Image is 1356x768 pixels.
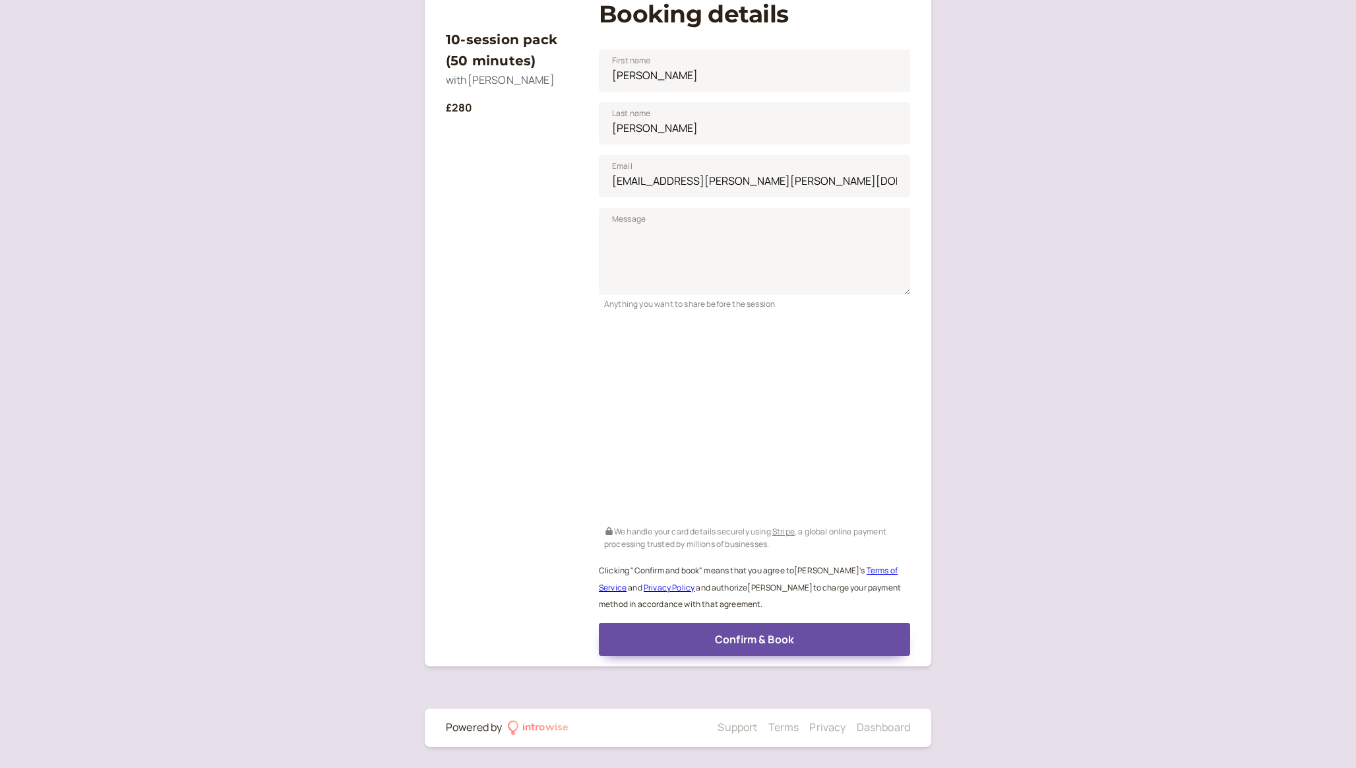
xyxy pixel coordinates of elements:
input: Email [599,155,910,197]
iframe: Secure payment input frame [596,319,913,523]
h3: 10-session pack (50 minutes) [446,29,578,72]
span: Email [612,160,632,173]
input: Last name [599,102,910,144]
textarea: Message [599,208,910,295]
button: Confirm & Book [599,623,910,656]
span: with [PERSON_NAME] [446,73,555,87]
a: Privacy Policy [644,582,694,593]
span: Confirm & Book [715,632,794,647]
a: Stripe [772,526,795,537]
a: Privacy [809,720,846,734]
a: Terms [768,720,799,734]
b: £280 [446,100,473,115]
span: First name [612,54,651,67]
a: introwise [508,719,569,736]
div: Anything you want to share before the session [599,295,910,310]
div: We handle your card details securely using , a global online payment processing trusted by millio... [599,523,910,551]
input: First name [599,49,910,92]
a: Terms of Service [599,565,898,593]
div: introwise [522,719,569,736]
small: Clicking "Confirm and book" means that you agree to [PERSON_NAME] ' s and and authorize [PERSON_N... [599,565,901,610]
a: Support [718,720,757,734]
a: Dashboard [857,720,910,734]
span: Message [612,212,646,226]
span: Last name [612,107,650,120]
div: Powered by [446,719,503,736]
